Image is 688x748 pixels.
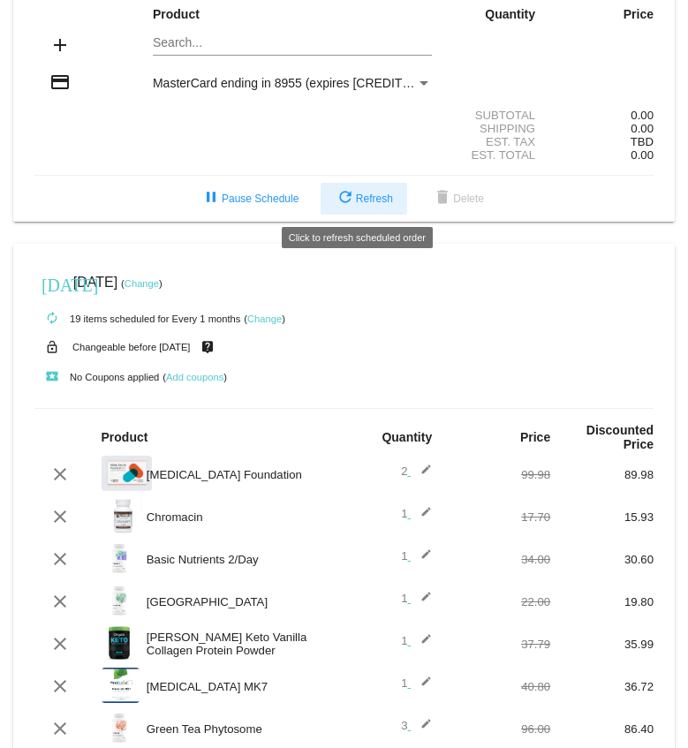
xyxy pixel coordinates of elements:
[49,591,71,612] mat-icon: clear
[401,507,432,520] span: 1
[200,193,299,205] span: Pause Schedule
[432,193,484,205] span: Delete
[102,625,137,661] img: Orgain-KETO-label-vanilla.jpg
[102,498,143,533] img: Chromacin-label-1.png
[447,135,550,148] div: Est. Tax
[411,591,432,612] mat-icon: edit
[125,278,159,289] a: Change
[411,506,432,527] mat-icon: edit
[49,464,71,485] mat-icon: clear
[631,148,654,162] span: 0.00
[411,633,432,654] mat-icon: edit
[411,718,432,739] mat-icon: edit
[447,722,550,736] div: 96.00
[550,595,654,608] div: 19.80
[401,465,432,478] span: 2
[447,468,550,481] div: 99.98
[138,722,344,736] div: Green Tea Phytosome
[401,719,432,732] span: 3
[244,314,285,324] small: ( )
[138,468,344,481] div: [MEDICAL_DATA] Foundation
[550,468,654,481] div: 89.98
[382,430,432,444] strong: Quantity
[121,278,163,289] small: ( )
[447,148,550,162] div: Est. Total
[102,456,152,491] img: Nitric-Oxide-label.png
[42,308,63,329] mat-icon: autorenew
[102,710,137,745] img: Green-Tea-Phytosome-label.png
[447,553,550,566] div: 34.00
[321,183,407,215] button: Refresh
[102,540,137,576] img: Basic-Nutrients-2Day-label-v2.png
[520,430,550,444] strong: Price
[411,548,432,570] mat-icon: edit
[42,366,63,388] mat-icon: local_play
[42,336,63,359] mat-icon: lock_open
[550,109,654,122] div: 0.00
[447,109,550,122] div: Subtotal
[432,188,453,209] mat-icon: delete
[335,188,356,209] mat-icon: refresh
[197,336,218,359] mat-icon: live_help
[550,722,654,736] div: 86.40
[153,76,490,90] span: MasterCard ending in 8955 (expires [CREDIT_CARD_DATA])
[485,7,535,21] strong: Quantity
[102,583,137,618] img: Rhodiola-label.png
[34,372,159,382] small: No Coupons applied
[49,72,71,93] mat-icon: credit_card
[49,34,71,56] mat-icon: add
[49,506,71,527] mat-icon: clear
[631,122,654,135] span: 0.00
[138,631,344,657] div: [PERSON_NAME] Keto Vanilla Collagen Protein Powder
[153,7,200,21] strong: Product
[138,553,344,566] div: Basic Nutrients 2/Day
[631,135,654,148] span: TBD
[586,423,654,451] strong: Discounted Price
[447,510,550,524] div: 17.70
[247,314,282,324] a: Change
[550,510,654,524] div: 15.93
[102,430,148,444] strong: Product
[411,464,432,485] mat-icon: edit
[411,676,432,697] mat-icon: edit
[447,122,550,135] div: Shipping
[102,668,140,703] img: Vitamin-K-MK7-label.png
[153,76,432,90] mat-select: Payment Method
[401,634,432,647] span: 1
[49,676,71,697] mat-icon: clear
[72,342,191,352] small: Changeable before [DATE]
[447,638,550,651] div: 37.79
[138,510,344,524] div: Chromacin
[153,36,432,50] input: Search...
[401,592,432,605] span: 1
[401,549,432,563] span: 1
[34,314,240,324] small: 19 items scheduled for Every 1 months
[138,680,344,693] div: [MEDICAL_DATA] MK7
[550,553,654,566] div: 30.60
[163,372,227,382] small: ( )
[624,7,654,21] strong: Price
[42,273,63,294] mat-icon: [DATE]
[550,680,654,693] div: 36.72
[418,183,498,215] button: Delete
[447,680,550,693] div: 40.80
[401,676,432,690] span: 1
[447,595,550,608] div: 22.00
[550,638,654,651] div: 35.99
[49,718,71,739] mat-icon: clear
[186,183,313,215] button: Pause Schedule
[335,193,393,205] span: Refresh
[200,188,222,209] mat-icon: pause
[49,548,71,570] mat-icon: clear
[166,372,223,382] a: Add coupons
[138,595,344,608] div: [GEOGRAPHIC_DATA]
[49,633,71,654] mat-icon: clear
